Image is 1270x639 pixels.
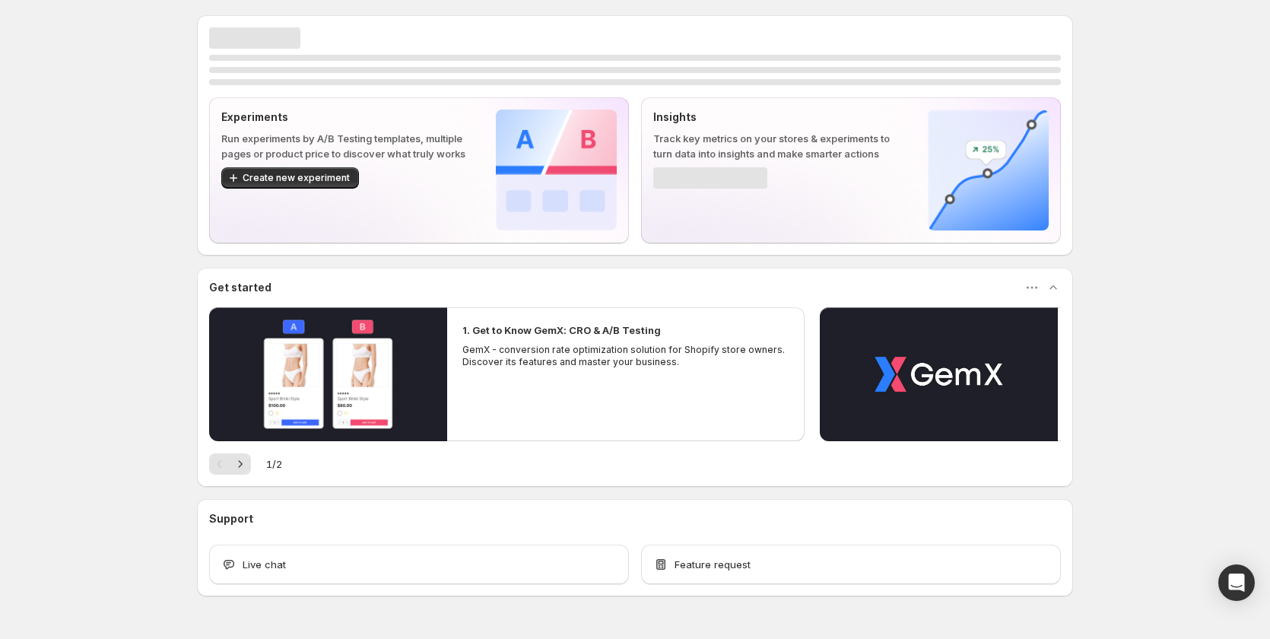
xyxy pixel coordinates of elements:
[243,172,350,184] span: Create new experiment
[221,131,471,161] p: Run experiments by A/B Testing templates, multiple pages or product price to discover what truly ...
[209,307,447,441] button: Play video
[230,453,251,475] button: Next
[221,167,359,189] button: Create new experiment
[221,110,471,125] p: Experiments
[653,131,903,161] p: Track key metrics on your stores & experiments to turn data into insights and make smarter actions
[462,344,789,368] p: GemX - conversion rate optimization solution for Shopify store owners. Discover its features and ...
[1218,564,1255,601] div: Open Intercom Messenger
[462,323,661,338] h2: 1. Get to Know GemX: CRO & A/B Testing
[209,453,251,475] nav: Pagination
[209,280,271,295] h3: Get started
[675,557,751,572] span: Feature request
[266,456,282,472] span: 1 / 2
[243,557,286,572] span: Live chat
[209,511,253,526] h3: Support
[820,307,1058,441] button: Play video
[653,110,903,125] p: Insights
[496,110,617,230] img: Experiments
[928,110,1049,230] img: Insights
